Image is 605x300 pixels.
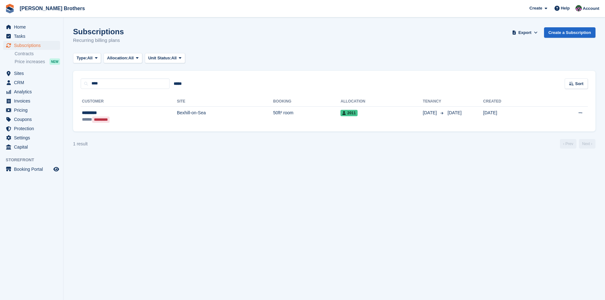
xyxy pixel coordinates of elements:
[483,97,543,107] th: Created
[3,165,60,174] a: menu
[77,55,87,61] span: Type:
[15,51,60,57] a: Contracts
[575,81,583,87] span: Sort
[148,55,171,61] span: Unit Status:
[3,133,60,142] a: menu
[14,143,52,151] span: Capital
[5,4,15,13] img: stora-icon-8386f47178a22dfd0bd8f6a31ec36ba5ce8667c1dd55bd0f319d3a0aa187defe.svg
[3,97,60,105] a: menu
[561,5,570,11] span: Help
[177,97,273,107] th: Site
[3,115,60,124] a: menu
[3,32,60,41] a: menu
[340,110,358,116] span: 2011
[583,5,599,12] span: Account
[52,165,60,173] a: Preview store
[3,143,60,151] a: menu
[107,55,128,61] span: Allocation:
[518,30,531,36] span: Export
[73,27,124,36] h1: Subscriptions
[14,78,52,87] span: CRM
[73,37,124,44] p: Recurring billing plans
[511,27,539,38] button: Export
[3,69,60,78] a: menu
[3,106,60,115] a: menu
[104,53,142,63] button: Allocation: All
[273,97,340,107] th: Booking
[447,110,461,115] span: [DATE]
[575,5,582,11] img: Nick Wright
[73,53,101,63] button: Type: All
[14,87,52,96] span: Analytics
[14,124,52,133] span: Protection
[14,106,52,115] span: Pricing
[14,23,52,31] span: Home
[3,41,60,50] a: menu
[177,106,273,126] td: Bexhill-on-Sea
[423,97,445,107] th: Tenancy
[14,133,52,142] span: Settings
[560,139,576,149] a: Previous
[171,55,177,61] span: All
[17,3,87,14] a: [PERSON_NAME] Brothers
[15,58,60,65] a: Price increases NEW
[14,69,52,78] span: Sites
[3,23,60,31] a: menu
[15,59,45,65] span: Price increases
[529,5,542,11] span: Create
[3,78,60,87] a: menu
[544,27,595,38] a: Create a Subscription
[87,55,93,61] span: All
[14,165,52,174] span: Booking Portal
[483,106,543,126] td: [DATE]
[81,97,177,107] th: Customer
[14,41,52,50] span: Subscriptions
[579,139,595,149] a: Next
[50,58,60,65] div: NEW
[14,115,52,124] span: Coupons
[128,55,134,61] span: All
[145,53,185,63] button: Unit Status: All
[3,87,60,96] a: menu
[423,110,438,116] span: [DATE]
[73,141,88,147] div: 1 result
[340,97,423,107] th: Allocation
[6,157,63,163] span: Storefront
[559,139,597,149] nav: Page
[3,124,60,133] a: menu
[14,32,52,41] span: Tasks
[14,97,52,105] span: Invoices
[273,106,340,126] td: 50ft² room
